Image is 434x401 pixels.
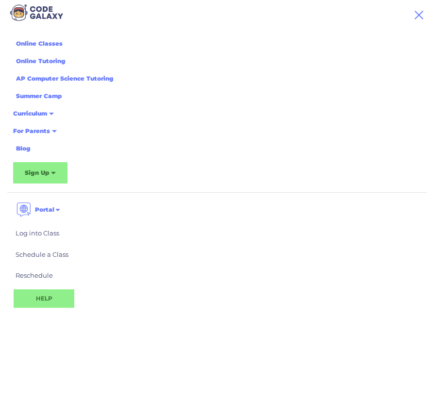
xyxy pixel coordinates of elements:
[13,109,47,118] div: Curriculum
[16,271,53,281] div: Reschedule
[10,70,424,87] a: AP Computer Science Tutoring
[14,265,77,286] a: Reschedule
[11,197,74,223] div: Portal
[16,229,59,238] div: Log into Class
[7,105,60,122] div: Curriculum
[35,205,54,215] div: Portal
[10,35,424,52] a: Online Classes
[10,87,424,105] a: Summer Camp
[14,223,77,308] nav: Portal
[13,126,50,136] div: For Parents
[13,162,67,184] div: Sign Up
[14,223,77,244] a: Log into Class
[16,250,68,260] div: Schedule a Class
[25,168,49,178] div: Sign Up
[10,140,424,157] a: Blog
[10,52,424,70] a: Online Tutoring
[14,244,77,266] a: Schedule a Class
[411,7,427,23] div: menu
[14,289,74,308] a: HELP
[7,122,63,140] div: For Parents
